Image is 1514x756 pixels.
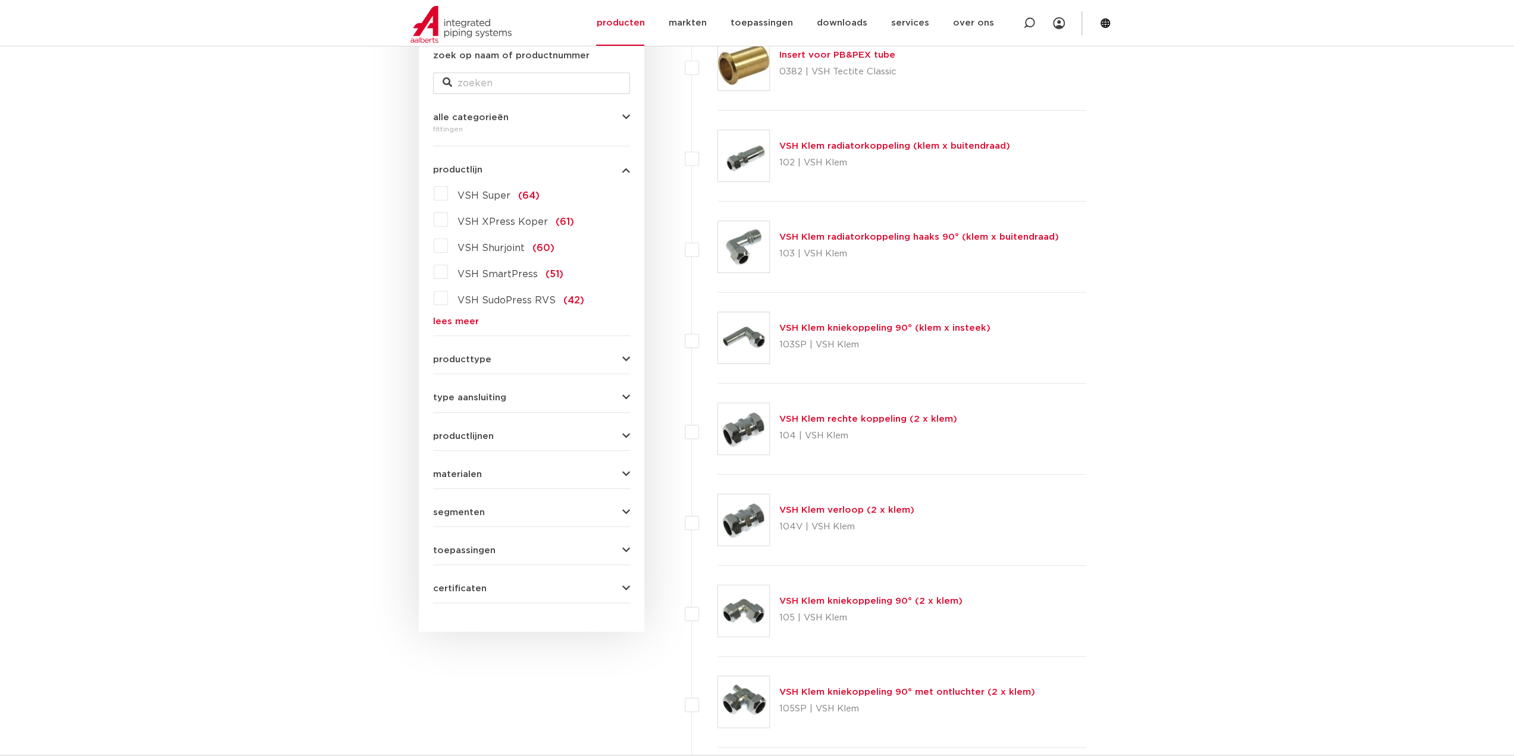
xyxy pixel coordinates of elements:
[718,403,769,454] img: Thumbnail for VSH Klem rechte koppeling (2 x klem)
[433,432,494,441] span: productlijnen
[718,585,769,636] img: Thumbnail for VSH Klem kniekoppeling 90° (2 x klem)
[457,191,510,200] span: VSH Super
[433,508,485,517] span: segmenten
[556,217,574,227] span: (61)
[433,355,491,364] span: producttype
[532,243,554,253] span: (60)
[779,51,895,59] a: Insert voor PB&PEX tube
[433,165,630,174] button: productlijn
[779,608,963,628] p: 105 | VSH Klem
[433,470,630,479] button: materialen
[718,221,769,272] img: Thumbnail for VSH Klem radiatorkoppeling haaks 90° (klem x buitendraad)
[433,165,482,174] span: productlijn
[718,494,769,545] img: Thumbnail for VSH Klem verloop (2 x klem)
[779,506,914,515] a: VSH Klem verloop (2 x klem)
[433,584,487,593] span: certificaten
[546,269,563,279] span: (51)
[457,217,548,227] span: VSH XPress Koper
[779,426,957,446] p: 104 | VSH Klem
[433,355,630,364] button: producttype
[779,415,957,424] a: VSH Klem rechte koppeling (2 x klem)
[433,546,630,555] button: toepassingen
[457,296,556,305] span: VSH SudoPress RVS
[779,324,990,332] a: VSH Klem kniekoppeling 90° (klem x insteek)
[718,130,769,181] img: Thumbnail for VSH Klem radiatorkoppeling (klem x buitendraad)
[518,191,540,200] span: (64)
[779,244,1059,263] p: 103 | VSH Klem
[779,597,963,606] a: VSH Klem kniekoppeling 90° (2 x klem)
[779,688,1035,697] a: VSH Klem kniekoppeling 90° met ontluchter (2 x klem)
[779,233,1059,241] a: VSH Klem radiatorkoppeling haaks 90° (klem x buitendraad)
[433,546,496,555] span: toepassingen
[779,62,897,81] p: 0382 | VSH Tectite Classic
[779,335,990,355] p: 103SP | VSH Klem
[433,432,630,441] button: productlijnen
[433,73,630,94] input: zoeken
[457,269,538,279] span: VSH SmartPress
[433,393,506,402] span: type aansluiting
[779,699,1035,719] p: 105SP | VSH Klem
[718,39,769,90] img: Thumbnail for Insert voor PB&PEX tube
[718,312,769,363] img: Thumbnail for VSH Klem kniekoppeling 90° (klem x insteek)
[457,243,525,253] span: VSH Shurjoint
[433,508,630,517] button: segmenten
[433,113,509,122] span: alle categorieën
[779,142,1010,150] a: VSH Klem radiatorkoppeling (klem x buitendraad)
[779,517,914,537] p: 104V | VSH Klem
[433,393,630,402] button: type aansluiting
[433,470,482,479] span: materialen
[433,584,630,593] button: certificaten
[433,49,590,63] label: zoek op naam of productnummer
[563,296,584,305] span: (42)
[433,113,630,122] button: alle categorieën
[779,153,1010,172] p: 102 | VSH Klem
[433,317,630,326] a: lees meer
[718,676,769,727] img: Thumbnail for VSH Klem kniekoppeling 90° met ontluchter (2 x klem)
[433,122,630,136] div: fittingen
